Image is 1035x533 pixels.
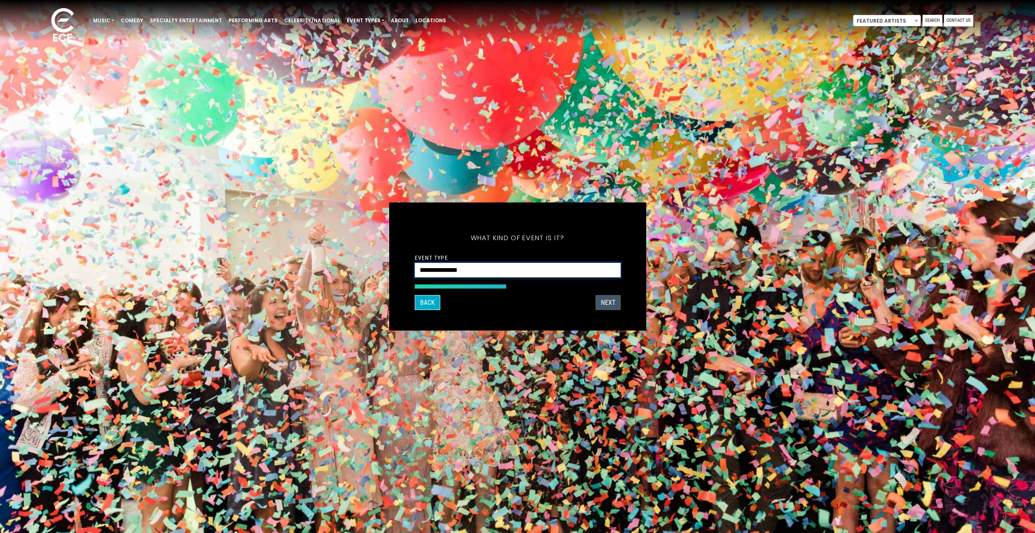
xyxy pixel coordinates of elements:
[42,6,83,46] img: ece_new_logo_whitev2-1.png
[853,15,921,27] span: Featured Artists
[596,295,621,310] button: Next
[225,14,281,28] a: Performing Arts
[944,15,973,26] a: Contact Us
[923,15,942,26] a: Search
[343,14,388,28] a: Event Types
[853,15,921,26] span: Featured Artists
[412,14,449,28] a: Locations
[147,14,225,28] a: Specialty Entertainment
[388,14,412,28] a: About
[415,254,448,262] label: Event Type
[281,14,343,28] a: Celebrity/National
[415,223,621,253] h5: What kind of event is it?
[415,295,440,310] button: Back
[117,14,147,28] a: Comedy
[90,14,117,28] a: Music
